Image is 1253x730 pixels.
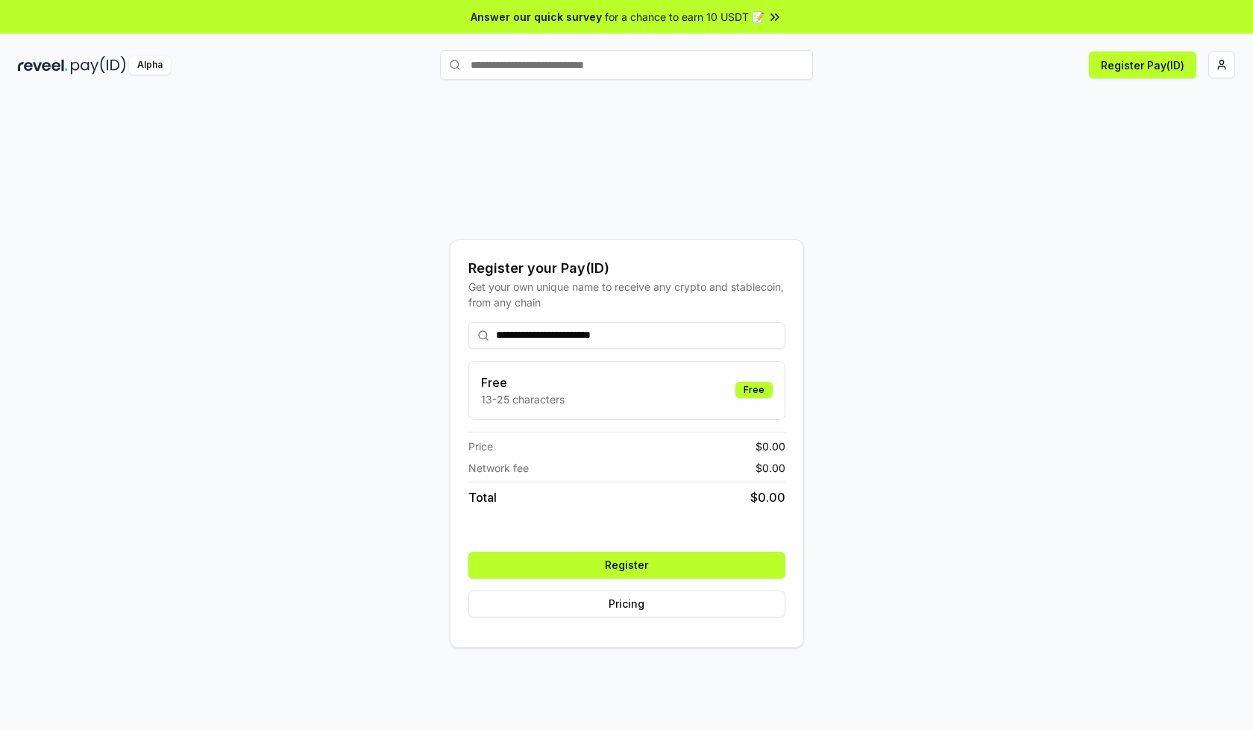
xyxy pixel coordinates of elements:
img: pay_id [71,56,126,75]
span: $ 0.00 [750,488,785,506]
span: Network fee [468,460,529,476]
span: Answer our quick survey [471,9,602,25]
span: Price [468,438,493,454]
button: Register Pay(ID) [1089,51,1196,78]
span: $ 0.00 [756,438,785,454]
button: Register [468,552,785,579]
div: Alpha [129,56,171,75]
h3: Free [481,374,565,391]
p: 13-25 characters [481,391,565,407]
div: Free [735,382,773,398]
img: reveel_dark [18,56,68,75]
span: for a chance to earn 10 USDT 📝 [605,9,764,25]
div: Get your own unique name to receive any crypto and stablecoin, from any chain [468,279,785,310]
span: Total [468,488,497,506]
span: $ 0.00 [756,460,785,476]
div: Register your Pay(ID) [468,258,785,279]
button: Pricing [468,591,785,617]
